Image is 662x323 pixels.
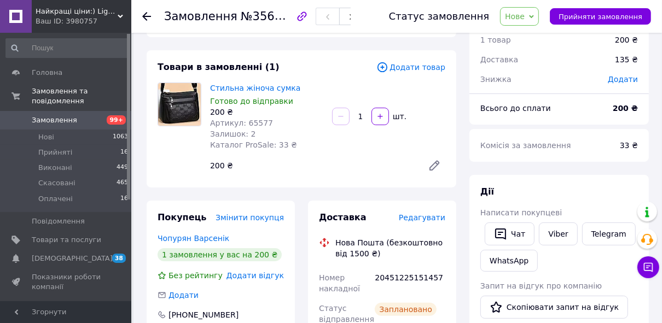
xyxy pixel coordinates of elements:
[38,148,72,157] span: Прийняті
[210,140,297,149] span: Каталог ProSale: 33 ₴
[480,55,518,64] span: Доставка
[485,222,535,245] button: Чат
[210,119,273,127] span: Артикул: 65577
[38,163,72,173] span: Виконані
[480,186,494,197] span: Дії
[608,48,644,72] div: 135 ₴
[390,111,408,122] div: шт.
[559,13,642,21] span: Прийняти замовлення
[210,97,293,105] span: Готово до відправки
[38,178,76,188] span: Скасовані
[113,132,128,142] span: 1063
[206,158,419,173] div: 200 ₴
[227,271,284,280] span: Додати відгук
[210,130,256,138] span: Залишок: 2
[117,163,128,173] span: 449
[32,86,131,106] span: Замовлення та повідомлення
[608,75,638,84] span: Додати
[107,115,126,125] span: 99+
[120,148,128,157] span: 16
[615,34,638,45] div: 200 ₴
[158,234,229,243] a: Чопурян Варсенік
[375,303,437,316] div: Заплановано
[389,11,490,22] div: Статус замовлення
[319,212,367,222] span: Доставка
[373,268,448,298] div: 20451225151457
[32,115,77,125] span: Замовлення
[550,8,651,25] button: Прийняти замовлення
[120,194,128,204] span: 16
[333,237,448,259] div: Нова Пошта (безкоштовно від 1500 ₴)
[117,178,128,188] span: 465
[480,75,512,84] span: Знижка
[158,83,201,126] img: Стильна жіноча сумка
[480,141,571,150] span: Комісія за замовлення
[539,222,577,245] a: Viber
[613,104,638,113] b: 200 ₴
[620,141,638,150] span: 33 ₴
[38,194,73,204] span: Оплачені
[376,61,445,73] span: Додати товар
[32,216,85,226] span: Повідомлення
[36,7,118,16] span: Найкращі ціни:) Lightssshop
[480,281,602,290] span: Запит на відгук про компанію
[158,62,280,72] span: Товари в замовленні (1)
[36,16,131,26] div: Ваш ID: 3980757
[399,213,445,222] span: Редагувати
[169,291,199,299] span: Додати
[38,132,54,142] span: Нові
[167,309,240,320] div: [PHONE_NUMBER]
[480,250,538,272] a: WhatsApp
[169,271,223,280] span: Без рейтингу
[32,254,113,263] span: [DEMOGRAPHIC_DATA]
[158,248,282,261] div: 1 замовлення у вас на 200 ₴
[480,296,628,319] button: Скопіювати запит на відгук
[423,155,445,177] a: Редагувати
[637,256,659,278] button: Чат з покупцем
[480,104,551,113] span: Всього до сплати
[32,68,62,78] span: Головна
[5,38,129,58] input: Пошук
[112,254,126,263] span: 38
[210,107,323,118] div: 200 ₴
[32,235,101,245] span: Товари та послуги
[32,272,101,292] span: Показники роботи компанії
[505,12,525,21] span: Нове
[319,273,360,293] span: Номер накладної
[480,208,562,217] span: Написати покупцеві
[480,36,511,44] span: 1 товар
[241,9,318,23] span: №356889668
[216,213,284,222] span: Змінити покупця
[164,10,237,23] span: Замовлення
[582,222,636,245] a: Telegram
[142,11,151,22] div: Повернутися назад
[210,84,301,92] a: Стильна жіноча сумка
[158,212,207,222] span: Покупець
